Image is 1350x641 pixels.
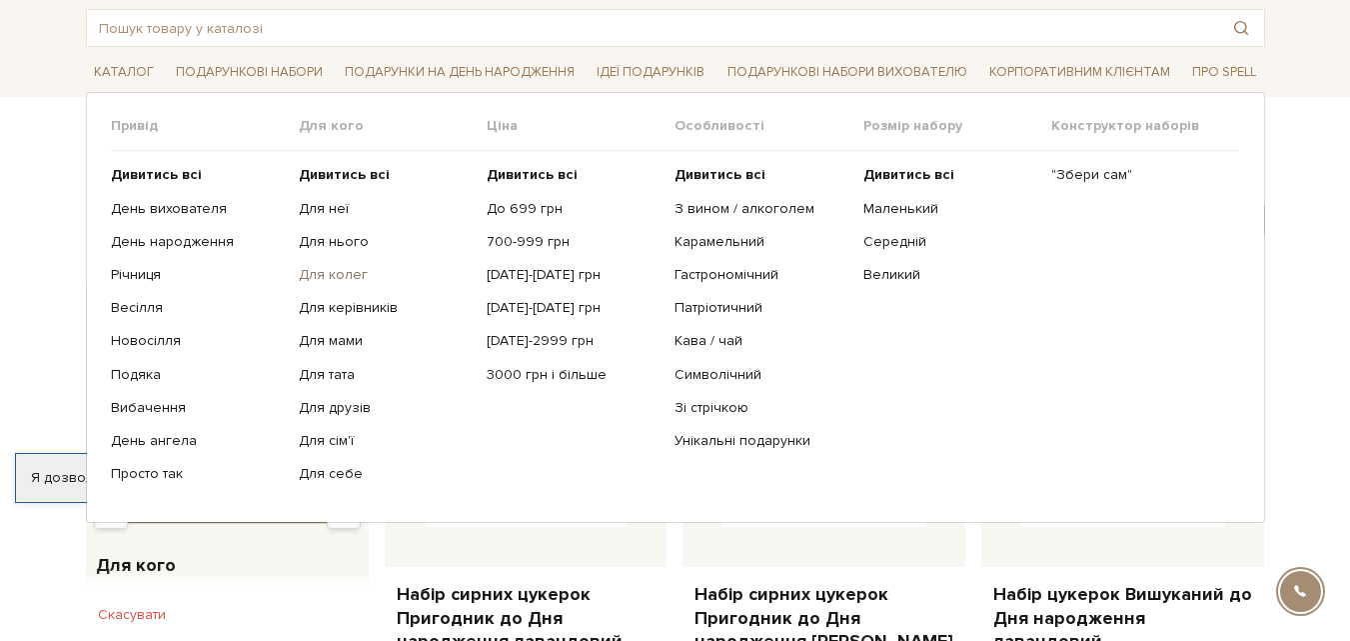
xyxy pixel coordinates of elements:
a: Карамельний [675,233,847,251]
a: Для тата [299,366,472,384]
a: Вибачення [111,399,284,417]
a: Символічний [675,366,847,384]
input: Пошук товару у каталозі [87,10,1218,46]
a: Маленький [863,200,1036,218]
span: Для кого [96,552,176,579]
a: Для нього [299,233,472,251]
a: Дивитись всі [675,166,847,184]
a: Дивитись всі [111,166,284,184]
a: Для себе [299,465,472,483]
a: До 699 грн [487,200,660,218]
a: Подарункові набори вихователю [719,55,975,89]
a: День вихователя [111,200,284,218]
b: Дивитись всі [863,166,954,183]
a: Кава / чай [675,332,847,350]
a: "Збери сам" [1051,166,1224,184]
span: Ціна [487,117,675,135]
a: Унікальні подарунки [675,432,847,450]
div: Я дозволяю [DOMAIN_NAME] використовувати [16,469,558,487]
a: Каталог [86,57,162,88]
a: Ідеї подарунків [589,57,712,88]
a: Для друзів [299,399,472,417]
b: Дивитись всі [487,166,578,183]
a: Великий [863,266,1036,284]
div: Min [94,501,128,529]
a: Подарунки на День народження [337,57,583,88]
span: Для кого [299,117,487,135]
a: З вином / алкоголем [675,200,847,218]
a: День народження [111,233,284,251]
a: Зі стрічкою [675,399,847,417]
span: Розмір набору [863,117,1051,135]
a: Для керівників [299,299,472,317]
a: Дивитись всі [487,166,660,184]
a: Для сім'ї [299,432,472,450]
a: Подяка [111,366,284,384]
a: Дивитись всі [299,166,472,184]
div: Max [327,501,361,529]
a: Для колег [299,266,472,284]
a: [DATE]-[DATE] грн [487,266,660,284]
b: Дивитись всі [675,166,765,183]
a: 700-999 грн [487,233,660,251]
span: Привід [111,117,299,135]
a: 3000 грн і більше [487,366,660,384]
a: [DATE]-[DATE] грн [487,299,660,317]
button: Скасувати [86,599,178,631]
a: Новосілля [111,332,284,350]
a: Дивитись всі [863,166,1036,184]
a: Для мами [299,332,472,350]
a: Патріотичний [675,299,847,317]
a: Річниця [111,266,284,284]
a: Гастрономічний [675,266,847,284]
a: День ангела [111,432,284,450]
a: [DATE]-2999 грн [487,332,660,350]
a: Просто так [111,465,284,483]
span: Особливості [675,117,862,135]
b: Дивитись всі [111,166,202,183]
a: Середній [863,233,1036,251]
button: Пошук товару у каталозі [1218,10,1264,46]
span: Конструктор наборів [1051,117,1239,135]
a: Корпоративним клієнтам [981,55,1178,89]
div: Каталог [86,92,1265,523]
a: Подарункові набори [168,57,331,88]
a: Для неї [299,200,472,218]
a: Весілля [111,299,284,317]
a: Про Spell [1184,57,1264,88]
b: Дивитись всі [299,166,390,183]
